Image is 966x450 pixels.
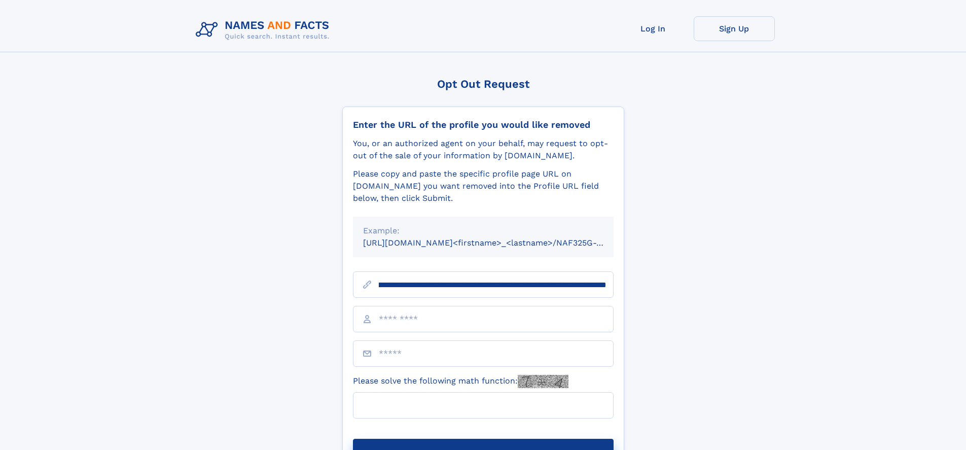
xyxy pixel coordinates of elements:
[342,78,624,90] div: Opt Out Request
[613,16,694,41] a: Log In
[353,137,614,162] div: You, or an authorized agent on your behalf, may request to opt-out of the sale of your informatio...
[363,238,633,248] small: [URL][DOMAIN_NAME]<firstname>_<lastname>/NAF325G-xxxxxxxx
[192,16,338,44] img: Logo Names and Facts
[353,119,614,130] div: Enter the URL of the profile you would like removed
[353,168,614,204] div: Please copy and paste the specific profile page URL on [DOMAIN_NAME] you want removed into the Pr...
[363,225,603,237] div: Example:
[353,375,568,388] label: Please solve the following math function:
[694,16,775,41] a: Sign Up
